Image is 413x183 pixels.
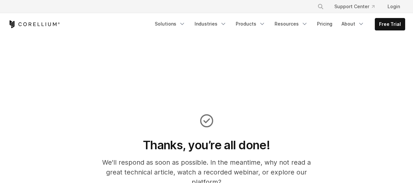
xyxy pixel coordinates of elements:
a: About [338,18,368,30]
a: Industries [191,18,230,30]
a: Resources [271,18,312,30]
a: Solutions [151,18,189,30]
a: Free Trial [375,18,405,30]
div: Navigation Menu [151,18,405,30]
div: Navigation Menu [310,1,405,12]
a: Products [232,18,269,30]
a: Corellium Home [8,20,60,28]
a: Support Center [329,1,380,12]
a: Login [382,1,405,12]
h1: Thanks, you’re all done! [93,138,320,152]
button: Search [315,1,326,12]
a: Pricing [313,18,336,30]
